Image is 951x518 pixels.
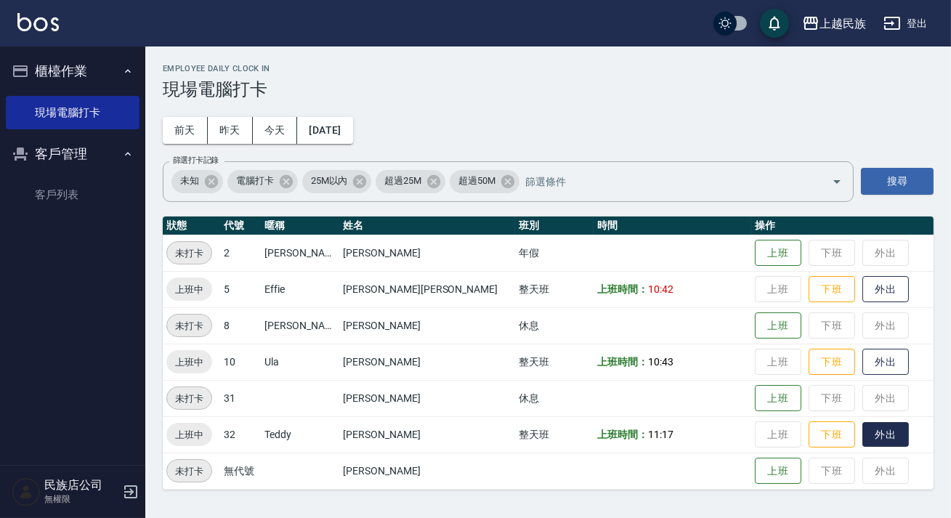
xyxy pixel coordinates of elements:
[12,477,41,506] img: Person
[163,64,934,73] h2: Employee Daily Clock In
[220,235,261,271] td: 2
[796,9,872,39] button: 上越民族
[809,349,855,376] button: 下班
[339,216,514,235] th: 姓名
[171,174,208,188] span: 未知
[862,349,909,376] button: 外出
[253,117,298,144] button: 今天
[522,169,806,194] input: 篩選條件
[6,178,139,211] a: 客戶列表
[751,216,934,235] th: 操作
[597,356,648,368] b: 上班時間：
[878,10,934,37] button: 登出
[861,168,934,195] button: 搜尋
[339,271,514,307] td: [PERSON_NAME][PERSON_NAME]
[376,174,430,188] span: 超過25M
[862,422,909,448] button: 外出
[339,380,514,416] td: [PERSON_NAME]
[515,307,594,344] td: 休息
[755,240,801,267] button: 上班
[594,216,751,235] th: 時間
[261,344,339,380] td: Ula
[167,464,211,479] span: 未打卡
[220,380,261,416] td: 31
[450,174,504,188] span: 超過50M
[339,344,514,380] td: [PERSON_NAME]
[755,385,801,412] button: 上班
[648,356,673,368] span: 10:43
[227,170,298,193] div: 電腦打卡
[167,246,211,261] span: 未打卡
[220,307,261,344] td: 8
[220,344,261,380] td: 10
[163,117,208,144] button: 前天
[261,216,339,235] th: 暱稱
[163,79,934,100] h3: 現場電腦打卡
[820,15,866,33] div: 上越民族
[166,355,212,370] span: 上班中
[220,453,261,489] td: 無代號
[339,453,514,489] td: [PERSON_NAME]
[825,170,849,193] button: Open
[755,458,801,485] button: 上班
[648,429,673,440] span: 11:17
[261,235,339,271] td: [PERSON_NAME]
[597,283,648,295] b: 上班時間：
[760,9,789,38] button: save
[220,216,261,235] th: 代號
[297,117,352,144] button: [DATE]
[173,155,219,166] label: 篩選打卡記錄
[515,271,594,307] td: 整天班
[515,216,594,235] th: 班別
[171,170,223,193] div: 未知
[220,271,261,307] td: 5
[515,416,594,453] td: 整天班
[261,271,339,307] td: Effie
[862,276,909,303] button: 外出
[302,174,357,188] span: 25M以內
[809,276,855,303] button: 下班
[44,478,118,493] h5: 民族店公司
[755,312,801,339] button: 上班
[302,170,372,193] div: 25M以內
[515,235,594,271] td: 年假
[339,307,514,344] td: [PERSON_NAME]
[515,344,594,380] td: 整天班
[648,283,673,295] span: 10:42
[6,96,139,129] a: 現場電腦打卡
[166,427,212,442] span: 上班中
[339,235,514,271] td: [PERSON_NAME]
[166,282,212,297] span: 上班中
[597,429,648,440] b: 上班時間：
[6,135,139,173] button: 客戶管理
[6,52,139,90] button: 櫃檯作業
[208,117,253,144] button: 昨天
[163,216,220,235] th: 狀態
[809,421,855,448] button: 下班
[44,493,118,506] p: 無權限
[376,170,445,193] div: 超過25M
[261,307,339,344] td: [PERSON_NAME]
[515,380,594,416] td: 休息
[167,391,211,406] span: 未打卡
[339,416,514,453] td: [PERSON_NAME]
[167,318,211,333] span: 未打卡
[261,416,339,453] td: Teddy
[17,13,59,31] img: Logo
[227,174,283,188] span: 電腦打卡
[220,416,261,453] td: 32
[450,170,519,193] div: 超過50M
